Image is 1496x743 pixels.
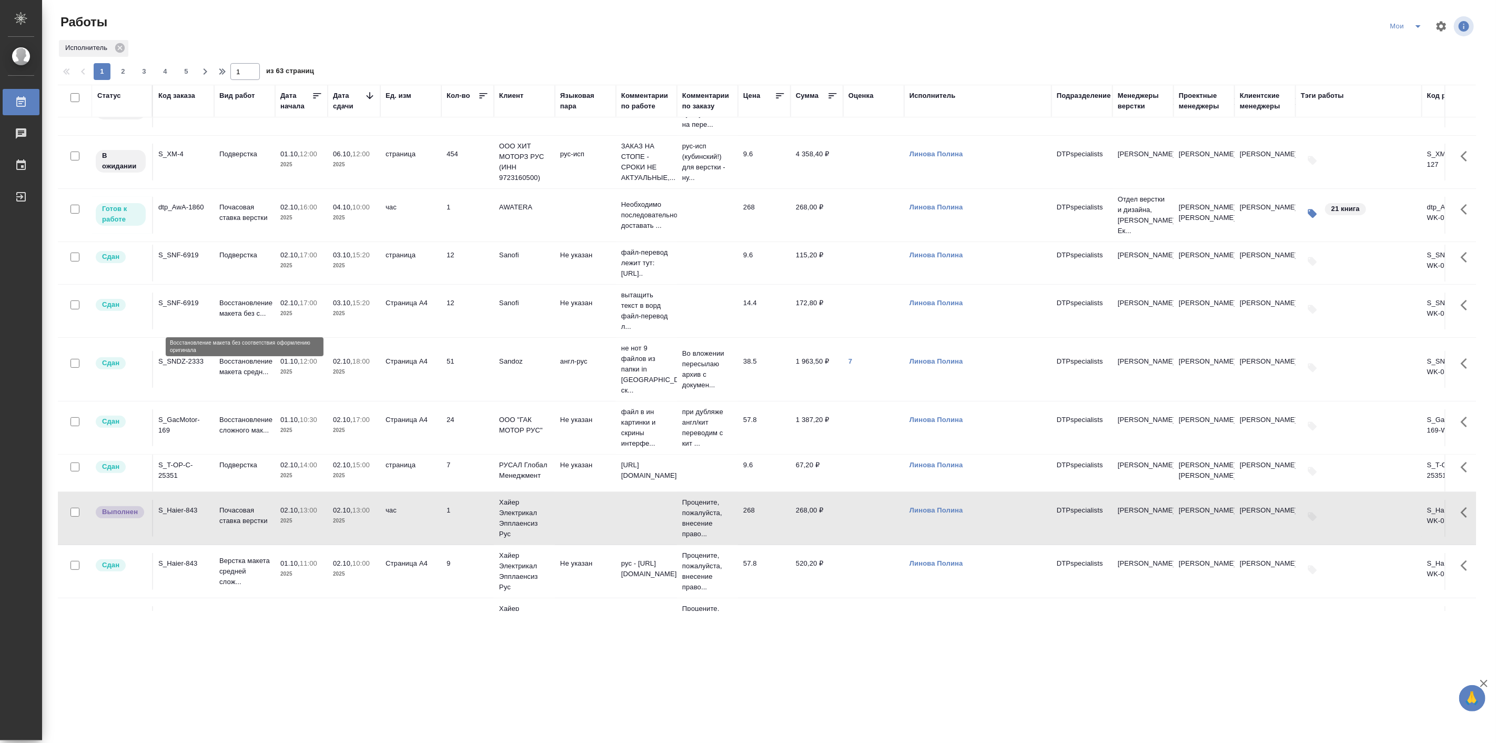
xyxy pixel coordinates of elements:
div: Менеджер проверил работу исполнителя, передает ее на следующий этап [95,356,147,370]
p: AWATERA [499,202,550,213]
a: Линова Полина [909,416,963,424]
p: Отдел верстки и дизайна, [PERSON_NAME] Ек... [1118,194,1168,236]
td: [PERSON_NAME] [1174,553,1235,590]
button: Здесь прячутся важные кнопки [1454,197,1480,222]
p: 21 книга [1331,204,1360,214]
td: [PERSON_NAME] [1235,606,1296,643]
p: 2025 [333,425,375,436]
p: Почасовая ставка верстки [219,202,270,223]
p: ООО "ГАК МОТОР РУС" [499,415,550,436]
td: [PERSON_NAME] [1235,351,1296,388]
span: 3 [136,66,153,77]
p: 2025 [333,159,375,170]
td: DTPspecialists [1052,409,1113,446]
div: Менеджер проверил работу исполнителя, передает ее на следующий этап [95,558,147,573]
p: [PERSON_NAME] [1118,298,1168,308]
div: Комментарии по работе [621,91,672,112]
td: [PERSON_NAME] [1174,144,1235,180]
p: Восстановление сложного мак... [219,415,270,436]
a: Линова Полина [909,251,963,259]
p: файл в ин картинки и скрины интерфе... [621,407,672,449]
td: Не указан [555,606,616,643]
p: при дубляже англ/кит переводим с кит ... [682,407,733,449]
td: 57.8 [738,553,791,590]
button: Добавить тэги [1301,415,1324,438]
button: Здесь прячутся важные кнопки [1454,245,1480,270]
td: 9.6 [738,144,791,180]
td: [PERSON_NAME] [1235,197,1296,234]
p: 02.10, [280,506,300,514]
div: Исполнитель [59,40,128,57]
p: 2025 [333,213,375,223]
td: S_SNF-6919-WK-003 [1422,245,1483,282]
p: [URL][DOMAIN_NAME] [621,460,672,481]
td: DTPspecialists [1052,144,1113,180]
p: 2025 [333,470,375,481]
p: В ожидании [102,150,139,172]
div: S_SNF-6919 [158,250,209,260]
td: [PERSON_NAME] [1235,500,1296,537]
button: Здесь прячутся важные кнопки [1454,606,1480,631]
p: Хайер Электрикал Эпплаенсиз Рус [499,604,550,646]
p: Процените, пожалуйста, внесение право... [682,550,733,593]
button: Здесь прячутся важные кнопки [1454,553,1480,578]
div: S_GacMotor-169 [158,415,209,436]
td: DTPspecialists [1052,553,1113,590]
td: DTPspecialists [1052,351,1113,388]
div: Код заказа [158,91,195,101]
div: S_T-OP-C-25351 [158,460,209,481]
p: Верстка макета средней слож... [219,556,270,587]
td: 454 [441,144,494,180]
p: 2025 [280,308,322,319]
div: dtp_AwA-1860 [158,202,209,213]
td: [PERSON_NAME] [1174,245,1235,282]
p: 01.10, [280,150,300,158]
p: 2025 [333,308,375,319]
div: Комментарии по заказу [682,91,733,112]
p: 13:00 [300,506,317,514]
td: DTPspecialists [1052,293,1113,329]
p: 01.10, [280,416,300,424]
td: 268,00 ₽ [791,197,843,234]
p: 2025 [280,569,322,579]
p: 2025 [280,516,322,526]
td: 24 [441,409,494,446]
button: 4 [157,63,174,80]
div: split button [1387,18,1429,35]
p: 03.10, [333,251,352,259]
div: Менеджер проверил работу исполнителя, передает ее на следующий этап [95,460,147,474]
div: Оценка [848,91,874,101]
div: Исполнитель [909,91,956,101]
td: 115,20 ₽ [791,245,843,282]
p: Сдан [102,299,119,310]
p: [PERSON_NAME], [PERSON_NAME] [1179,202,1229,223]
p: 15:20 [352,299,370,307]
span: из 63 страниц [266,65,314,80]
p: 01.10, [280,559,300,567]
a: Линова Полина [909,299,963,307]
td: час [380,500,441,537]
button: Здесь прячутся важные кнопки [1454,500,1480,525]
div: Клиентские менеджеры [1240,91,1290,112]
p: 11:00 [300,559,317,567]
td: 520,20 ₽ [791,553,843,590]
p: [PERSON_NAME] [1118,505,1168,516]
p: 2025 [280,260,322,271]
p: 2025 [280,470,322,481]
td: dtp_AwA-1860-WK-003 [1422,197,1483,234]
button: 5 [178,63,195,80]
p: 12:00 [300,150,317,158]
p: [PERSON_NAME], [PERSON_NAME] [1179,460,1229,481]
a: Линова Полина [909,461,963,469]
td: [PERSON_NAME] [1235,144,1296,180]
p: 15:00 [352,461,370,469]
div: Тэги работы [1301,91,1344,101]
p: Sanofi [499,250,550,260]
td: страница [380,245,441,282]
p: Сдан [102,358,119,368]
button: 2 [115,63,132,80]
p: Сдан [102,416,119,427]
p: ООО ХИТ МОТОРЗ РУС (ИНН 9723160500) [499,141,550,183]
button: Изменить тэги [1301,202,1324,225]
td: [PERSON_NAME] [1235,409,1296,446]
